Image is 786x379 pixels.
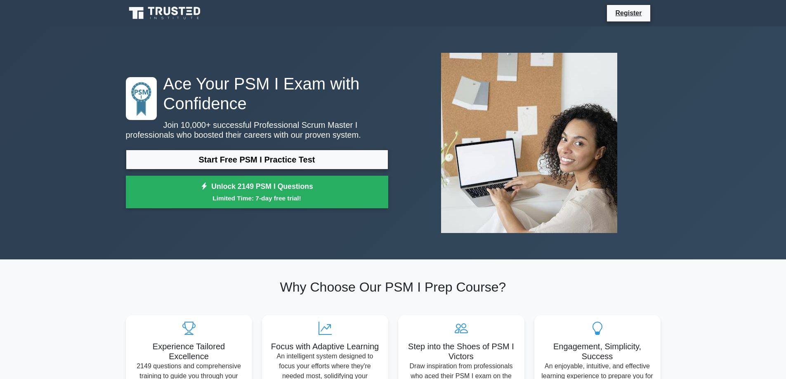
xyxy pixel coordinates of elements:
h5: Experience Tailored Excellence [132,341,245,361]
h5: Step into the Shoes of PSM I Victors [405,341,518,361]
h2: Why Choose Our PSM I Prep Course? [126,279,661,295]
a: Start Free PSM I Practice Test [126,150,388,169]
h5: Focus with Adaptive Learning [269,341,382,351]
h5: Engagement, Simplicity, Success [541,341,654,361]
p: Join 10,000+ successful Professional Scrum Master I professionals who boosted their careers with ... [126,120,388,140]
h1: Ace Your PSM I Exam with Confidence [126,74,388,113]
a: Unlock 2149 PSM I QuestionsLimited Time: 7-day free trial! [126,176,388,209]
a: Register [610,8,647,18]
small: Limited Time: 7-day free trial! [136,193,378,203]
